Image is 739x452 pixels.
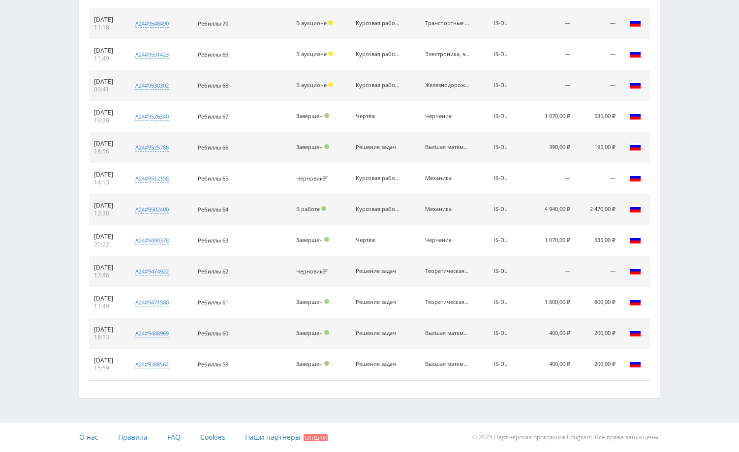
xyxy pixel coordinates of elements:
div: [DATE] [94,326,121,333]
td: — [527,39,575,70]
span: О нас [79,432,98,442]
div: [DATE] [94,171,121,179]
span: Завершен [296,236,323,243]
div: Курсовая работа [356,20,400,27]
td: — [575,8,620,39]
div: Курсовая работа [356,51,400,58]
div: IS-DL [494,330,522,336]
div: 12:30 [94,210,121,217]
div: a24#9526340 [135,113,169,121]
span: Подтвержден [324,330,329,335]
img: rus.png [629,296,641,307]
a: Правила [118,422,148,452]
span: Подтвержден [324,299,329,304]
div: IS-DL [494,361,522,367]
span: Ребиллы 66 [198,144,228,151]
div: IS-DL [494,299,522,305]
div: Черчение [425,113,469,120]
div: Механика [425,175,469,181]
div: [DATE] [94,16,121,24]
div: a24#9502400 [135,206,169,213]
td: 200,00 ₽ [575,318,620,349]
div: 11:18 [94,24,121,31]
span: Скидки [304,434,328,441]
div: IS-DL [494,20,522,27]
td: 200,00 ₽ [575,349,620,380]
span: Холд [328,51,333,56]
td: 390,00 ₽ [527,132,575,163]
div: a24#9512158 [135,175,169,182]
td: — [575,39,620,70]
div: IS-DL [494,144,522,151]
div: 18:13 [94,333,121,341]
img: rus.png [629,265,641,276]
span: В аукционе [296,50,327,58]
td: 535,00 ₽ [575,101,620,132]
div: 14:13 [94,179,121,186]
div: 11:49 [94,55,121,62]
div: IS-DL [494,268,522,274]
td: 4 940,00 ₽ [527,194,575,225]
div: 18:56 [94,148,121,155]
div: Черчение [425,237,469,243]
div: IS-DL [494,82,522,89]
div: Электроника, электротехника, радиотехника [425,51,469,58]
td: 195,00 ₽ [575,132,620,163]
span: Ребиллы 60 [198,330,228,337]
span: Ребиллы 69 [198,51,228,58]
div: IS-DL [494,175,522,181]
div: [DATE] [94,109,121,117]
div: a24#9474922 [135,268,169,275]
td: 400,00 ₽ [527,318,575,349]
a: О нас [79,422,98,452]
div: 19:38 [94,117,121,124]
div: a24#9490378 [135,237,169,244]
td: — [527,70,575,101]
div: a24#9448969 [135,330,169,337]
div: [DATE] [94,233,121,241]
span: Холд [328,20,333,25]
td: 535,00 ₽ [575,225,620,256]
span: Ребиллы 70 [198,20,228,27]
td: — [527,256,575,287]
img: rus.png [629,234,641,245]
img: rus.png [629,110,641,121]
div: Курсовая работа [356,82,400,89]
div: © 2025 Партнёрская программа Edugram. Все права защищены. [374,422,660,452]
img: rus.png [629,172,641,183]
span: Завершен [296,360,323,367]
div: Механика [425,206,469,212]
a: Наши партнеры Скидки [245,422,328,452]
img: rus.png [629,17,641,29]
td: — [575,163,620,194]
span: Подтвержден [324,113,329,118]
span: Завершен [296,112,323,120]
img: rus.png [629,203,641,214]
div: 20:22 [94,241,121,248]
div: Черновик [296,269,330,275]
span: Завершен [296,329,323,336]
div: a24#9548490 [135,20,169,28]
div: IS-DL [494,113,522,120]
td: 1 600,00 ₽ [527,287,575,318]
div: [DATE] [94,264,121,271]
span: Ребиллы 68 [198,82,228,89]
div: [DATE] [94,47,121,55]
span: Правила [118,432,148,442]
div: a24#9388562 [135,361,169,368]
span: В работе [296,205,320,212]
div: [DATE] [94,295,121,302]
span: Подтвержден [321,206,326,211]
td: 1 070,00 ₽ [527,101,575,132]
td: 400,00 ₽ [527,349,575,380]
div: 11:49 [94,302,121,310]
td: — [575,70,620,101]
div: [DATE] [94,357,121,364]
div: 09:41 [94,86,121,93]
div: a24#9525788 [135,144,169,151]
span: Ребиллы 65 [198,175,228,182]
div: Решение задач [356,299,400,305]
a: Cookies [200,422,225,452]
span: Подтвержден [324,361,329,366]
div: 17:46 [94,271,121,279]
